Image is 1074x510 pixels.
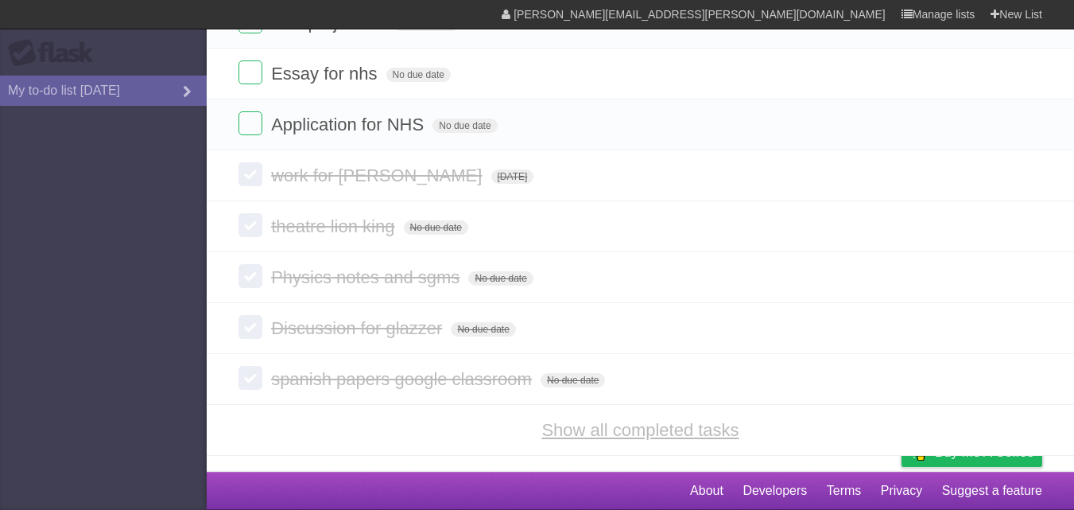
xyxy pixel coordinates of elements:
[468,271,533,286] span: No due date
[271,216,398,236] span: theatre lion king
[271,267,463,287] span: Physics notes and sgms
[742,476,807,506] a: Developers
[881,476,922,506] a: Privacy
[238,213,262,237] label: Done
[404,220,468,235] span: No due date
[271,64,381,84] span: Essay for nhs
[935,438,1034,466] span: Buy me a coffee
[491,169,534,184] span: [DATE]
[238,162,262,186] label: Done
[827,476,862,506] a: Terms
[271,115,428,134] span: Application for NHS
[386,68,451,82] span: No due date
[238,366,262,390] label: Done
[271,369,536,389] span: spanish papers google classroom
[451,322,515,337] span: No due date
[238,315,262,339] label: Done
[8,39,103,68] div: Flask
[942,476,1042,506] a: Suggest a feature
[238,111,262,135] label: Done
[271,318,446,338] span: Discussion for glazzer
[541,373,605,387] span: No due date
[271,165,486,185] span: work for [PERSON_NAME]
[541,420,739,440] a: Show all completed tasks
[432,119,497,133] span: No due date
[690,476,723,506] a: About
[238,264,262,288] label: Done
[238,60,262,84] label: Done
